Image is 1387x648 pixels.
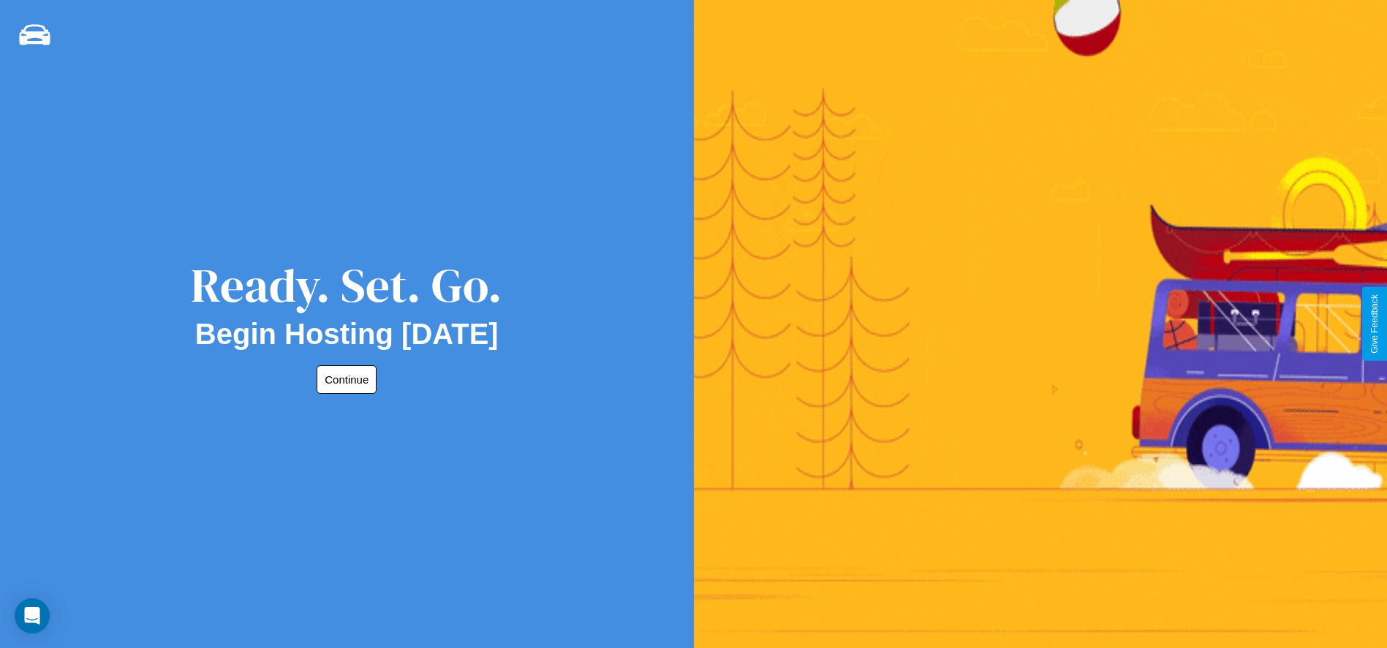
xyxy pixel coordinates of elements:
[1369,294,1380,354] div: Give Feedback
[195,318,499,351] h2: Begin Hosting [DATE]
[317,365,377,394] button: Continue
[15,598,50,633] div: Open Intercom Messenger
[191,253,502,318] div: Ready. Set. Go.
